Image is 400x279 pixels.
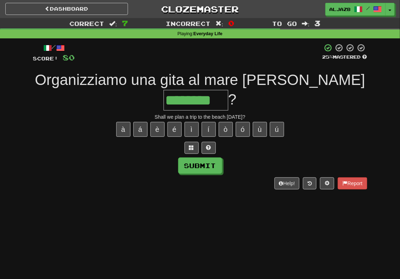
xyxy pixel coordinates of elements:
span: : [215,21,223,27]
button: Report [338,177,367,189]
span: 25 % [322,54,333,60]
a: AljazB / [325,3,386,16]
span: 3 [315,19,321,27]
a: Dashboard [5,3,128,15]
span: 0 [228,19,234,27]
span: / [366,6,370,11]
button: Round history (alt+y) [303,177,316,189]
button: í [202,122,216,137]
button: à [116,122,130,137]
button: ó [236,122,250,137]
span: : [109,21,117,27]
button: ò [219,122,233,137]
a: Clozemaster [139,3,261,15]
button: Help! [274,177,300,189]
span: AljazB [329,6,351,12]
span: ? [228,91,236,108]
span: To go [272,20,297,27]
button: è [150,122,165,137]
button: ù [253,122,267,137]
div: Shall we plan a trip to the beach [DATE]? [33,113,367,120]
button: Submit [178,157,222,174]
button: Single letter hint - you only get 1 per sentence and score half the points! alt+h [202,142,216,154]
div: Mastered [322,54,367,60]
button: Switch sentence to multiple choice alt+p [185,142,199,154]
span: 80 [63,53,75,62]
div: / [33,43,75,52]
button: á [133,122,148,137]
button: ì [185,122,199,137]
span: 7 [122,19,128,27]
span: Score: [33,55,59,61]
span: Incorrect [166,20,210,27]
span: : [302,21,310,27]
button: ú [270,122,284,137]
strong: Everyday Life [193,31,223,36]
span: Organizziamo una gita al mare [PERSON_NAME] [35,71,365,88]
span: Correct [69,20,104,27]
button: é [167,122,182,137]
